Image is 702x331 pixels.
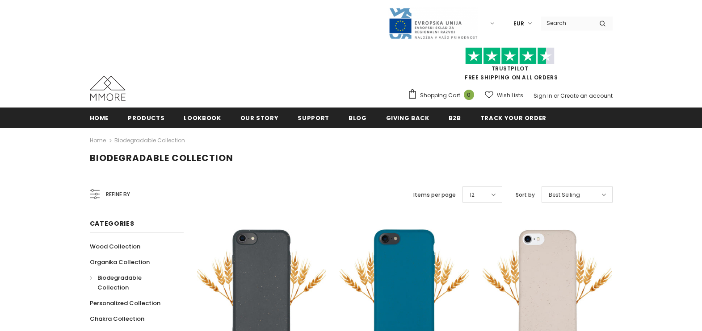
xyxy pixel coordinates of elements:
span: Home [90,114,109,122]
span: Giving back [386,114,429,122]
a: support [298,108,329,128]
a: Wood Collection [90,239,140,254]
img: Javni Razpis [388,7,478,40]
a: Lookbook [184,108,221,128]
span: Lookbook [184,114,221,122]
span: Shopping Cart [420,91,460,100]
span: Products [128,114,164,122]
a: Giving back [386,108,429,128]
a: Track your order [480,108,546,128]
span: support [298,114,329,122]
a: Chakra Collection [90,311,144,327]
input: Search Site [541,17,593,29]
span: Wood Collection [90,242,140,251]
span: Wish Lists [497,91,523,100]
a: B2B [449,108,461,128]
img: Trust Pilot Stars [465,47,555,65]
span: Biodegradable Collection [90,152,233,164]
label: Items per page [413,190,456,199]
a: Biodegradable Collection [114,137,185,144]
span: Personalized Collection [90,299,160,307]
span: Our Story [240,114,279,122]
span: 0 [464,90,474,100]
span: Track your order [480,114,546,122]
a: Home [90,108,109,128]
span: 12 [470,190,475,199]
a: Products [128,108,164,128]
span: Categories [90,219,135,228]
a: Organika Collection [90,254,150,270]
a: Our Story [240,108,279,128]
span: Organika Collection [90,258,150,266]
a: Personalized Collection [90,295,160,311]
a: Home [90,135,106,146]
a: Shopping Cart 0 [408,89,479,102]
a: Biodegradable Collection [90,270,174,295]
span: Refine by [106,190,130,199]
span: Blog [349,114,367,122]
a: Javni Razpis [388,19,478,27]
a: Wish Lists [485,87,523,103]
img: MMORE Cases [90,76,126,101]
a: Trustpilot [492,65,529,72]
span: B2B [449,114,461,122]
label: Sort by [516,190,535,199]
span: Best Selling [549,190,580,199]
span: or [554,92,559,99]
a: Blog [349,108,367,128]
a: Create an account [560,92,613,99]
span: Biodegradable Collection [97,273,142,292]
span: FREE SHIPPING ON ALL ORDERS [408,51,613,81]
a: Sign In [534,92,552,99]
span: Chakra Collection [90,314,144,323]
span: EUR [513,19,524,28]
